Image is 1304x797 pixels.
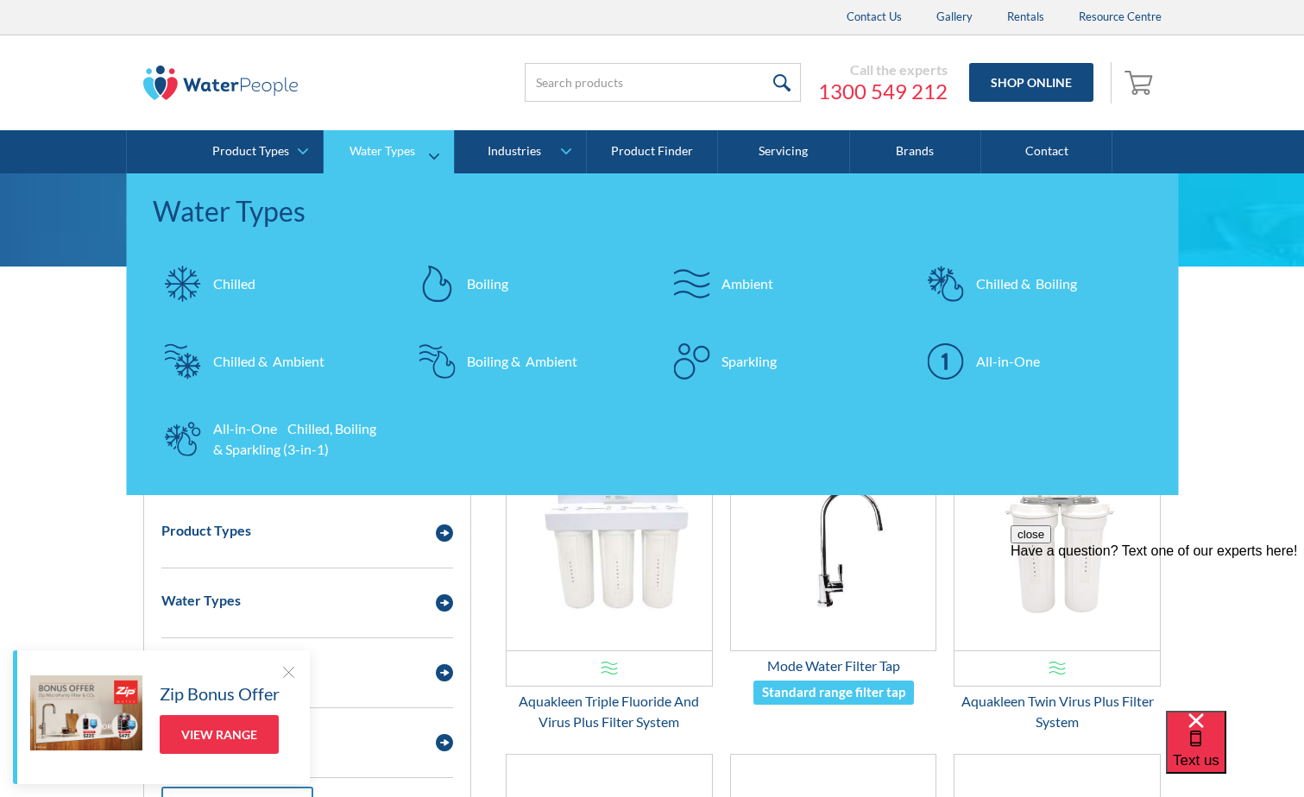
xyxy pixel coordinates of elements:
[916,331,1153,392] a: All-in-One
[731,443,936,650] img: Mode Water Filter Tap
[153,409,390,469] a: All-in-One Chilled, Boiling & Sparkling (3-in-1)
[661,254,898,314] a: Ambient
[730,442,937,706] a: Mode Water Filter TapMode Water Filter TapStandard range filter tap
[718,130,849,173] a: Servicing
[153,191,1153,232] div: Water Types
[916,254,1153,314] a: Chilled & Boiling
[30,675,142,750] img: Zip Bonus Offer
[212,144,289,159] div: Product Types
[153,254,390,314] a: Chilled
[762,682,905,702] div: Standard range filter tap
[213,418,381,460] div: All-in-One Chilled, Boiling & Sparkling (3-in-1)
[127,173,1179,495] nav: Water Types
[213,273,255,294] div: Chilled
[160,681,280,706] h5: Zip Bonus Offer
[406,254,644,314] a: Boiling
[818,61,948,78] div: Call the experts
[1166,711,1304,797] iframe: podium webchat widget bubble
[954,442,1161,732] a: Aquakleen Twin Virus Plus Filter SystemAquakleen Twin Virus Plus Filter System
[850,130,981,173] a: Brands
[153,331,390,392] a: Chilled & Ambient
[161,590,241,611] div: Water Types
[467,351,577,372] div: Boiling & Ambient
[976,273,1077,294] div: Chilled & Boiling
[161,520,251,541] div: Product Types
[721,351,777,372] div: Sparkling
[969,63,1093,102] a: Shop Online
[730,656,937,676] div: Mode Water Filter Tap
[976,351,1040,372] div: All-in-One
[954,691,1161,732] div: Aquakleen Twin Virus Plus Filter System
[350,144,415,159] div: Water Types
[587,130,718,173] a: Product Finder
[213,351,324,372] div: Chilled & Ambient
[507,443,712,650] img: Aquakleen Triple Fluoride And Virus Plus Filter System
[981,130,1112,173] a: Contact
[506,442,713,732] a: Aquakleen Triple Fluoride And Virus Plus Filter SystemAquakleen Triple Fluoride And Virus Plus Fi...
[525,63,801,102] input: Search products
[661,331,898,392] a: Sparkling
[467,273,508,294] div: Boiling
[143,66,299,100] img: The Water People
[455,130,585,173] a: Industries
[406,331,644,392] a: Boiling & Ambient
[954,443,1160,650] img: Aquakleen Twin Virus Plus Filter System
[1120,62,1162,104] a: Open empty cart
[1124,68,1157,96] img: shopping cart
[506,691,713,732] div: Aquakleen Triple Fluoride And Virus Plus Filter System
[488,144,541,159] div: Industries
[192,130,323,173] a: Product Types
[721,273,773,294] div: Ambient
[818,78,948,104] a: 1300 549 212
[324,130,454,173] a: Water Types
[160,715,279,754] a: View Range
[1011,525,1304,732] iframe: podium webchat widget prompt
